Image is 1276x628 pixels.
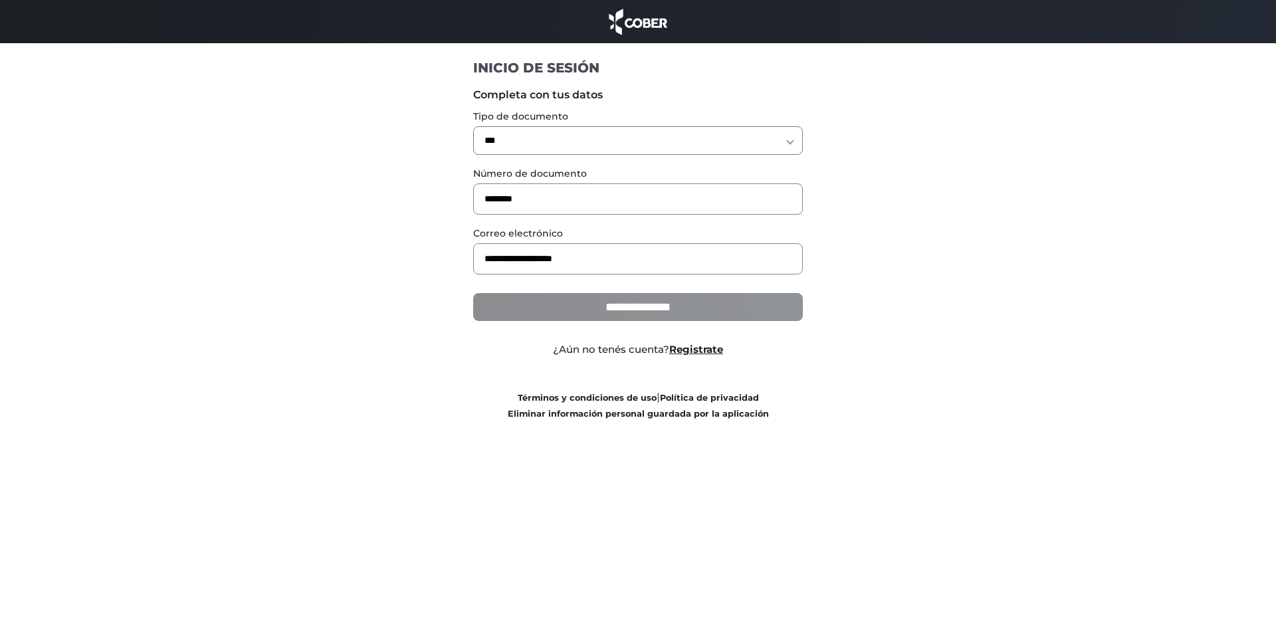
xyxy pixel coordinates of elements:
[473,87,803,103] label: Completa con tus datos
[660,393,759,403] a: Política de privacidad
[669,343,723,356] a: Registrate
[518,393,657,403] a: Términos y condiciones de uso
[508,409,769,419] a: Eliminar información personal guardada por la aplicación
[463,342,813,358] div: ¿Aún no tenés cuenta?
[473,110,803,124] label: Tipo de documento
[463,389,813,421] div: |
[605,7,671,37] img: cober_marca.png
[473,167,803,181] label: Número de documento
[473,59,803,76] h1: INICIO DE SESIÓN
[473,227,803,241] label: Correo electrónico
